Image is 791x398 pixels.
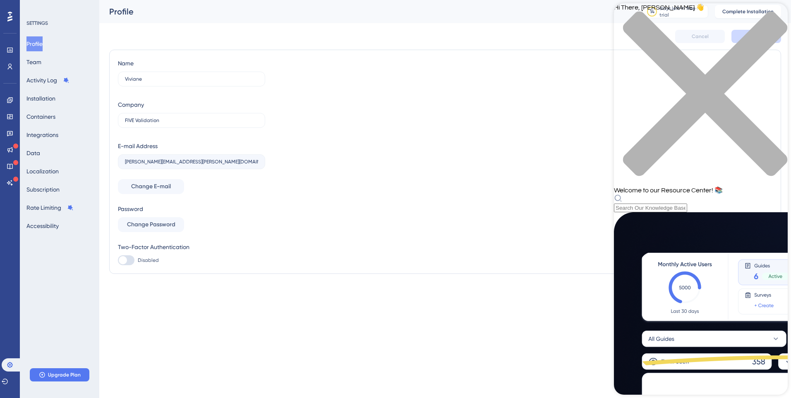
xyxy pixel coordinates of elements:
[118,141,158,151] div: E-mail Address
[26,218,59,233] button: Accessibility
[26,182,60,197] button: Subscription
[48,372,81,378] span: Upgrade Plan
[26,109,55,124] button: Containers
[125,76,258,82] input: Name Surname
[26,20,93,26] div: SETTINGS
[109,6,621,17] div: Profile
[5,5,20,20] img: launcher-image-alternative-text
[131,182,171,192] span: Change E-mail
[118,242,265,252] div: Two-Factor Authentication
[125,159,258,165] input: E-mail Address
[30,368,89,381] button: Upgrade Plan
[118,217,184,232] button: Change Password
[2,2,22,22] button: Open AI Assistant Launcher
[125,117,258,123] input: Company Name
[118,179,184,194] button: Change E-mail
[26,73,70,88] button: Activity Log
[26,146,40,161] button: Data
[138,257,159,264] span: Disabled
[19,2,52,12] span: Need Help?
[26,36,43,51] button: Profile
[26,200,74,215] button: Rate Limiting
[26,164,59,179] button: Localization
[127,220,175,230] span: Change Password
[118,204,265,214] div: Password
[118,100,144,110] div: Company
[26,91,55,106] button: Installation
[26,55,41,70] button: Team
[118,58,134,68] div: Name
[26,127,58,142] button: Integrations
